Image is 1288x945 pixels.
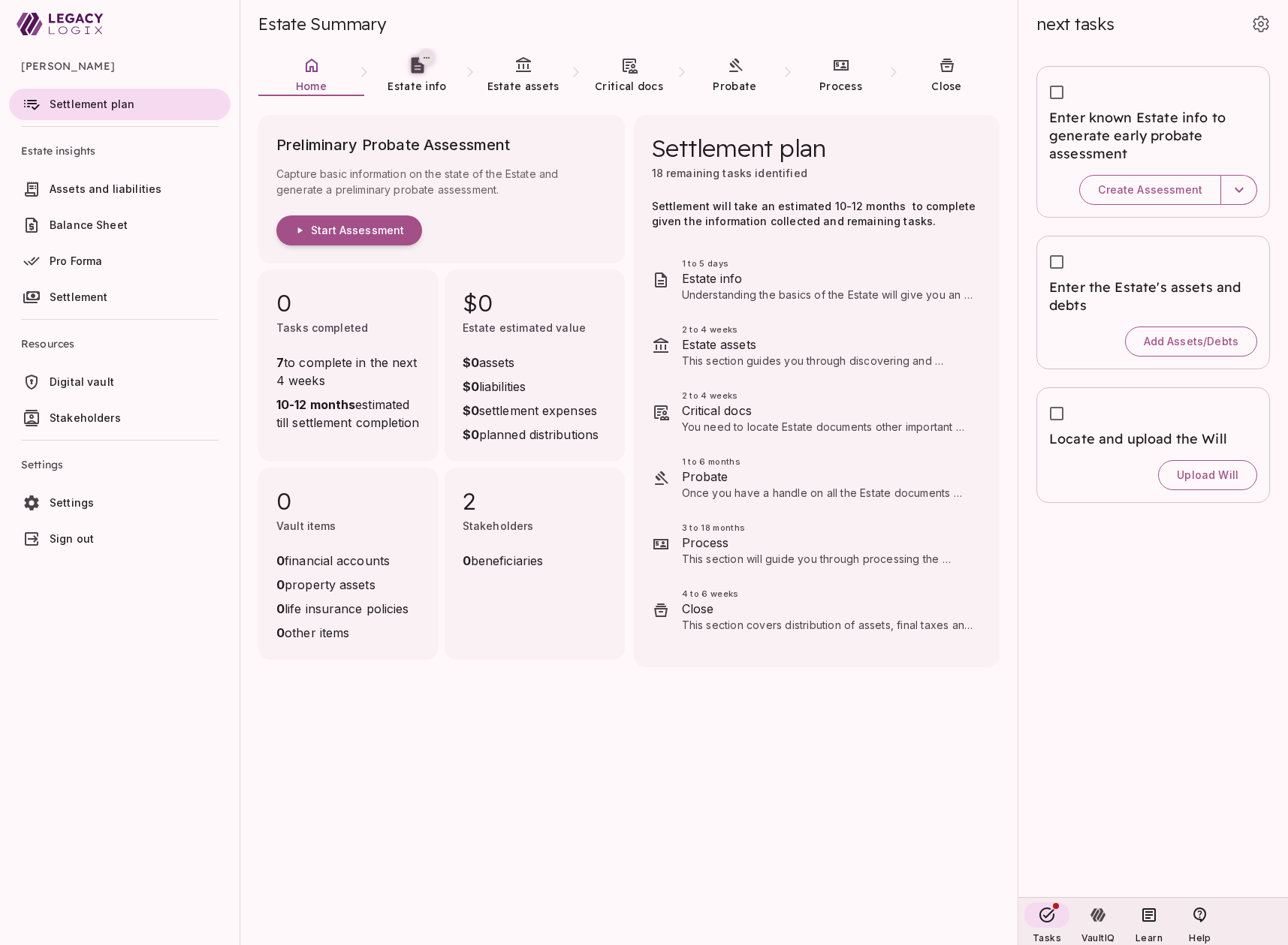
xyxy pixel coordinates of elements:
[682,402,976,420] span: Critical docs
[463,402,599,420] span: settlement expenses
[682,287,976,302] p: Understanding the basics of the Estate will give you an early perspective on what’s in store for ...
[463,354,599,372] span: assets
[634,577,1000,643] div: 4 to 6 weeksCloseThis section covers distribution of assets, final taxes and accounting, and how ...
[258,14,386,35] span: Estate Summary
[1033,932,1061,943] span: Tasks
[463,553,471,568] strong: 0
[50,98,134,110] span: Settlement plan
[276,577,285,592] strong: 0
[276,625,285,640] strong: 0
[634,445,1000,511] div: 1 to 6 monthsProbateOnce you have a handle on all the Estate documents and assets, you can make a...
[276,396,421,432] span: estimated till settlement completion
[1098,183,1202,197] span: Create Assessment
[50,218,128,231] span: Balance Sheet
[1177,468,1238,482] span: Upload Will
[682,456,976,468] span: 1 to 6 months
[463,355,479,370] strong: $0
[9,245,231,277] a: Pro Forma
[276,553,285,568] strong: 0
[652,167,807,179] span: 18 remaining tasks identified
[682,336,976,354] span: Estate assets
[9,209,231,241] a: Balance Sheet
[1049,278,1257,314] span: Enter the Estate's assets and debts
[276,601,285,616] strong: 0
[1036,236,1270,369] div: Enter the Estate's assets and debtsAdd Assets/Debts
[50,254,102,267] span: Pro Forma
[9,173,231,205] a: Assets and liabilities
[276,552,409,570] span: financial accounts
[487,80,560,93] span: Estate assets
[463,379,479,394] strong: $0
[276,600,409,618] span: life insurance policies
[276,486,421,516] span: 0
[50,182,161,195] span: Assets and liabilities
[1049,109,1257,163] span: Enter known Estate info to generate early probate assessment
[931,80,962,93] span: Close
[9,402,231,434] a: Stakeholders
[276,321,368,334] span: Tasks completed
[1079,175,1221,205] button: Create Assessment
[388,80,446,93] span: Estate info
[682,354,974,457] span: This section guides you through discovering and documenting the deceased's financial assets and l...
[1125,327,1257,357] button: Add Assets/Debts
[595,80,663,93] span: Critical docs
[1036,387,1270,503] div: Locate and upload the WillUpload Will
[682,390,976,402] span: 2 to 4 weeks
[9,487,231,519] a: Settings
[463,427,479,442] strong: $0
[9,89,231,120] a: Settlement plan
[9,366,231,398] a: Digital vault
[9,523,231,555] a: Sign out
[1036,66,1270,218] div: Enter known Estate info to generate early probate assessmentCreate Assessment
[9,281,231,313] a: Settlement
[50,532,94,545] span: Sign out
[682,522,976,534] span: 3 to 18 months
[652,133,826,163] span: Settlement plan
[50,411,121,424] span: Stakeholders
[1158,460,1257,490] button: Upload Will
[258,269,439,462] div: 0Tasks completed7to complete in the next 4 weeks10-12 monthsestimated till settlement completion
[276,355,284,370] strong: 7
[276,576,409,594] span: property assets
[276,397,355,412] strong: 10-12 months
[276,287,421,318] span: 0
[713,80,756,93] span: Probate
[1136,932,1163,943] span: Learn
[463,287,607,318] span: $0
[463,426,599,444] span: planned distributions
[1189,932,1211,943] span: Help
[819,80,862,93] span: Process
[682,324,976,336] span: 2 to 4 weeks
[21,326,219,362] span: Resources
[682,420,964,493] span: You need to locate Estate documents other important items to settle the Estate, such as insurance...
[21,447,219,483] span: Settings
[50,290,108,303] span: Settlement
[1144,335,1238,348] span: Add Assets/Debts
[463,519,534,532] span: Stakeholders
[276,166,607,197] span: Capture basic information on the state of the Estate and generate a preliminary probate assessment.
[1049,430,1257,448] span: Locate and upload the Will
[276,624,409,642] span: other items
[258,468,439,660] div: 0Vault items0financial accounts0property assets0life insurance policies0other items
[276,354,421,390] span: to complete in the next 4 weeks
[463,403,479,418] strong: $0
[682,552,972,610] span: This section will guide you through processing the Estate’s assets. Tasks related to your specifi...
[682,600,976,618] span: Close
[463,552,543,570] span: beneficiaries
[21,48,219,84] span: [PERSON_NAME]
[276,215,422,245] button: Start Assessment
[682,257,976,269] span: 1 to 5 days
[634,379,1000,445] div: 2 to 4 weeksCritical docsYou need to locate Estate documents other important items to settle the ...
[50,496,94,509] span: Settings
[445,269,625,462] div: $0Estate estimated value$0assets$0liabilities$0settlement expenses$0planned distributions
[682,534,976,552] span: Process
[634,313,1000,379] div: 2 to 4 weeksEstate assetsThis section guides you through discovering and documenting the deceased...
[634,511,1000,577] div: 3 to 18 monthsProcessThis section will guide you through processing the Estate’s assets. Tasks re...
[276,519,336,532] span: Vault items
[1036,14,1115,35] span: next tasks
[296,80,327,93] span: Home
[652,200,979,227] span: Settlement will take an estimated 10-12 months to complete given the information collected and re...
[463,321,586,334] span: Estate estimated value
[276,133,607,166] span: Preliminary Probate Assessment
[634,247,1000,313] div: 1 to 5 daysEstate infoUnderstanding the basics of the Estate will give you an early perspective o...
